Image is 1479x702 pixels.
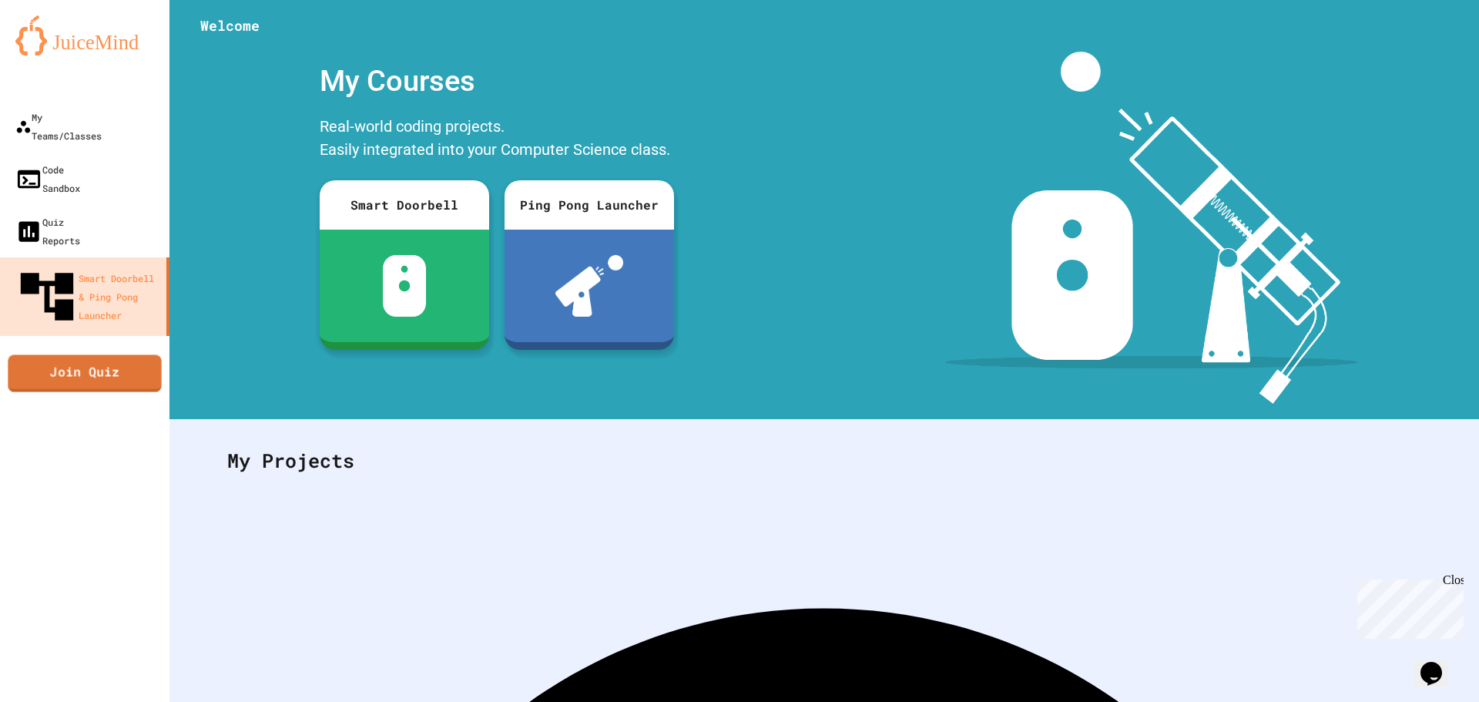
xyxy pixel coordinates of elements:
[383,255,427,317] img: sdb-white.svg
[6,6,106,98] div: Chat with us now!Close
[505,180,674,230] div: Ping Pong Launcher
[15,108,102,145] div: My Teams/Classes
[320,180,489,230] div: Smart Doorbell
[15,213,80,250] div: Quiz Reports
[212,431,1437,491] div: My Projects
[15,265,160,328] div: Smart Doorbell & Ping Pong Launcher
[15,160,80,197] div: Code Sandbox
[8,354,161,391] a: Join Quiz
[1414,640,1464,687] iframe: chat widget
[1351,573,1464,639] iframe: chat widget
[555,255,624,317] img: ppl-with-ball.png
[945,52,1358,404] img: banner-image-my-projects.png
[15,15,154,55] img: logo-orange.svg
[312,111,682,169] div: Real-world coding projects. Easily integrated into your Computer Science class.
[312,52,682,111] div: My Courses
